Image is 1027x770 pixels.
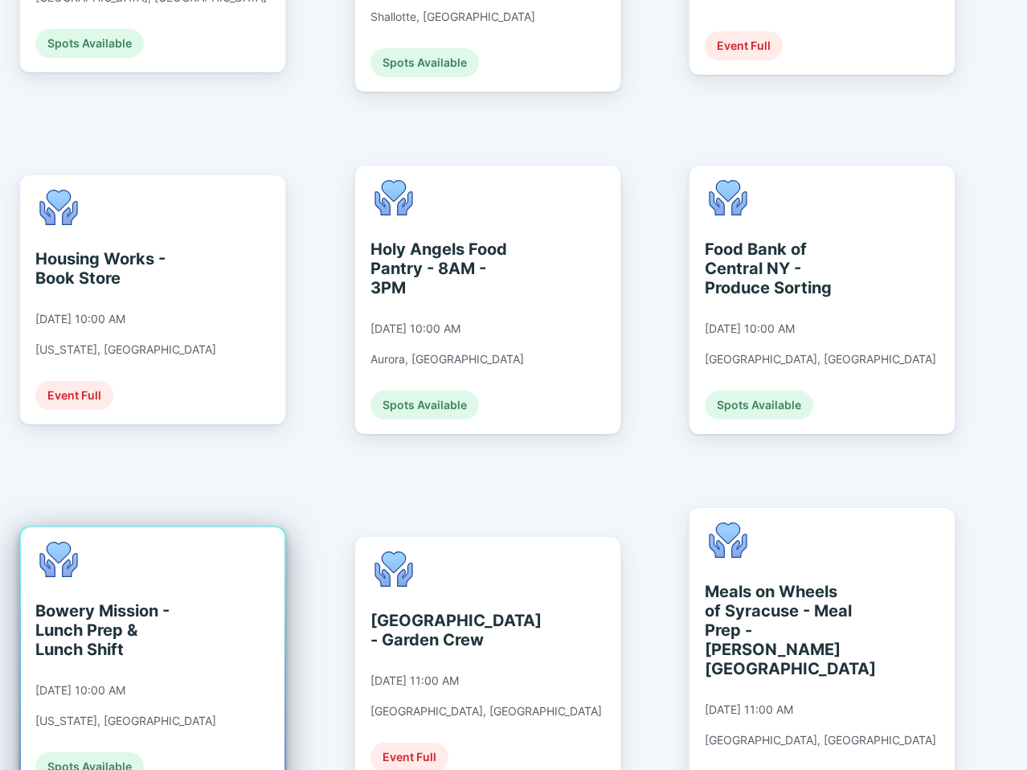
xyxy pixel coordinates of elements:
[35,342,216,357] div: [US_STATE], [GEOGRAPHIC_DATA]
[705,733,936,747] div: [GEOGRAPHIC_DATA], [GEOGRAPHIC_DATA]
[370,48,479,77] div: Spots Available
[35,29,144,58] div: Spots Available
[370,352,524,367] div: Aurora, [GEOGRAPHIC_DATA]
[370,240,518,297] div: Holy Angels Food Pantry - 8AM - 3PM
[705,582,852,678] div: Meals on Wheels of Syracuse - Meal Prep - [PERSON_NAME][GEOGRAPHIC_DATA]
[35,249,182,288] div: Housing Works - Book Store
[705,322,795,336] div: [DATE] 10:00 AM
[705,31,783,60] div: Event Full
[370,704,602,719] div: [GEOGRAPHIC_DATA], [GEOGRAPHIC_DATA]
[35,601,182,659] div: Bowery Mission - Lunch Prep & Lunch Shift
[370,674,459,688] div: [DATE] 11:00 AM
[705,352,936,367] div: [GEOGRAPHIC_DATA], [GEOGRAPHIC_DATA]
[370,391,479,420] div: Spots Available
[705,391,813,420] div: Spots Available
[370,611,518,649] div: [GEOGRAPHIC_DATA] - Garden Crew
[35,312,125,326] div: [DATE] 10:00 AM
[705,240,852,297] div: Food Bank of Central NY - Produce Sorting
[35,683,125,698] div: [DATE] 10:00 AM
[370,322,460,336] div: [DATE] 10:00 AM
[35,714,216,728] div: [US_STATE], [GEOGRAPHIC_DATA]
[35,381,113,410] div: Event Full
[705,702,793,717] div: [DATE] 11:00 AM
[370,10,535,24] div: Shallotte, [GEOGRAPHIC_DATA]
